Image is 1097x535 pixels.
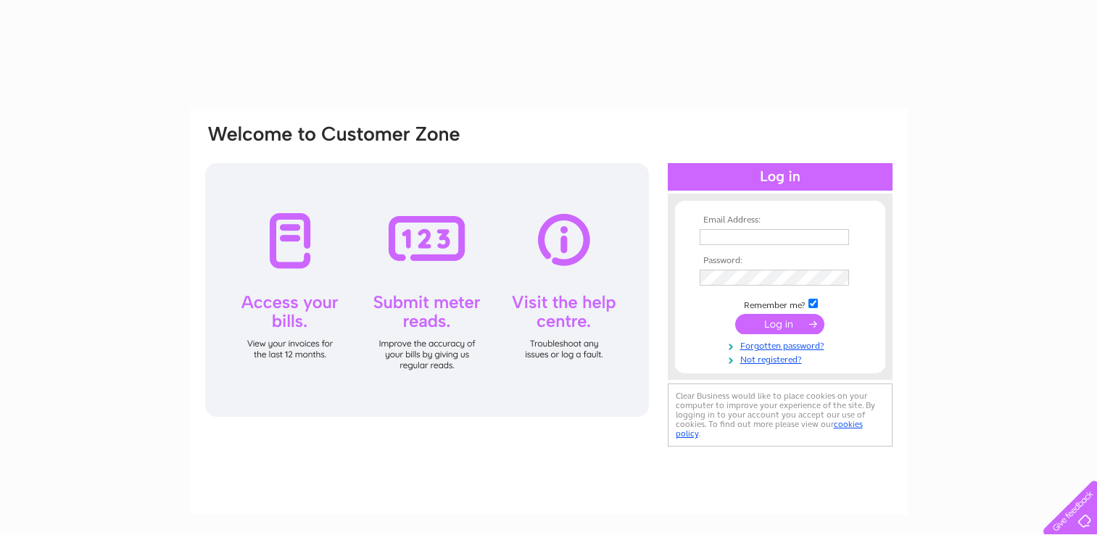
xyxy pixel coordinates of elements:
a: Forgotten password? [700,338,864,352]
th: Password: [696,256,864,266]
a: cookies policy [676,419,863,439]
img: npw-badge-icon-locked.svg [832,272,843,283]
th: Email Address: [696,215,864,225]
td: Remember me? [696,296,864,311]
div: Clear Business would like to place cookies on your computer to improve your experience of the sit... [668,383,893,447]
a: Not registered? [700,352,864,365]
input: Submit [735,314,824,334]
img: npw-badge-icon-locked.svg [832,231,843,243]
